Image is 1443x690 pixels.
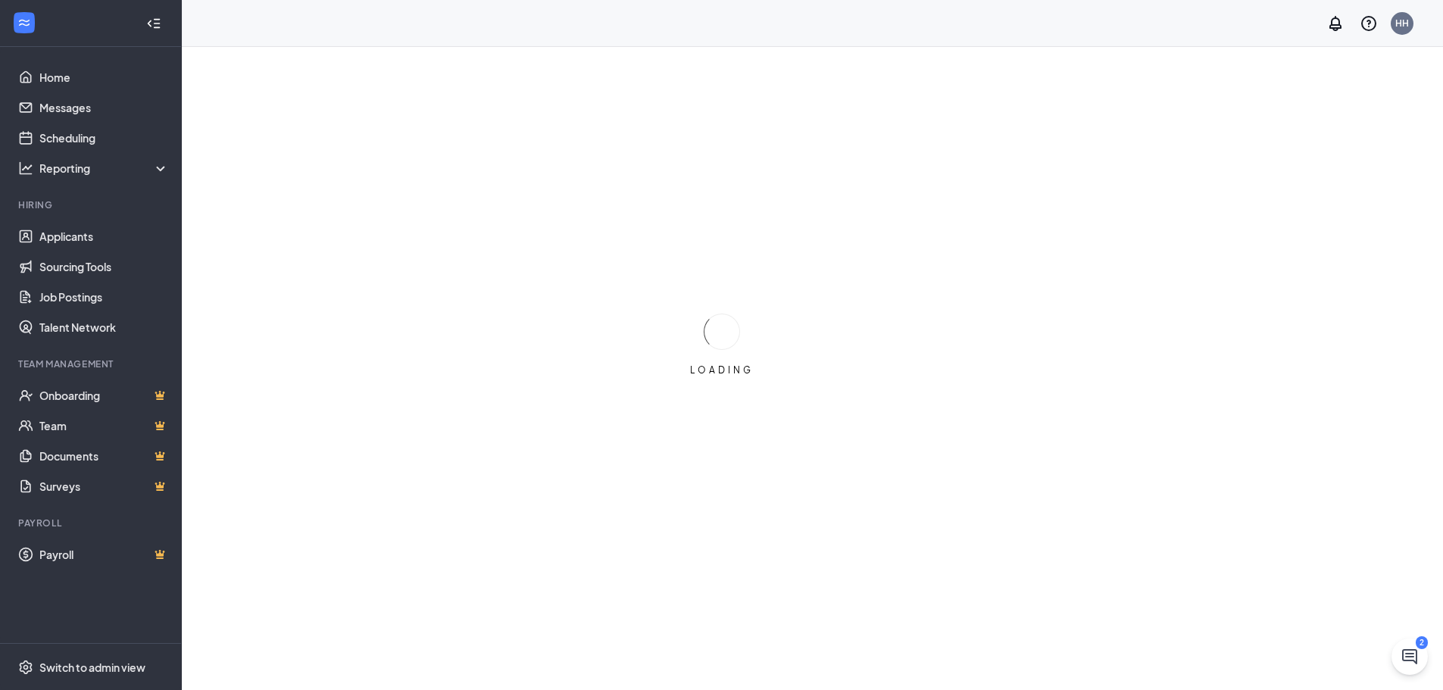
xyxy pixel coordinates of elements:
a: Home [39,62,169,92]
svg: QuestionInfo [1360,14,1378,33]
svg: Analysis [18,161,33,176]
button: ChatActive [1391,638,1428,675]
a: Messages [39,92,169,123]
svg: WorkstreamLogo [17,15,32,30]
a: Applicants [39,221,169,251]
div: Hiring [18,198,166,211]
a: Scheduling [39,123,169,153]
a: Sourcing Tools [39,251,169,282]
svg: Collapse [146,16,161,31]
a: Job Postings [39,282,169,312]
div: Switch to admin view [39,660,145,675]
a: DocumentsCrown [39,441,169,471]
div: 2 [1416,636,1428,649]
div: Reporting [39,161,170,176]
a: SurveysCrown [39,471,169,501]
svg: Settings [18,660,33,675]
svg: ChatActive [1401,648,1419,666]
a: TeamCrown [39,411,169,441]
a: OnboardingCrown [39,380,169,411]
div: Team Management [18,357,166,370]
div: Payroll [18,517,166,529]
svg: Notifications [1326,14,1345,33]
a: Talent Network [39,312,169,342]
div: LOADING [684,364,760,376]
div: HH [1395,17,1409,30]
a: PayrollCrown [39,539,169,570]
